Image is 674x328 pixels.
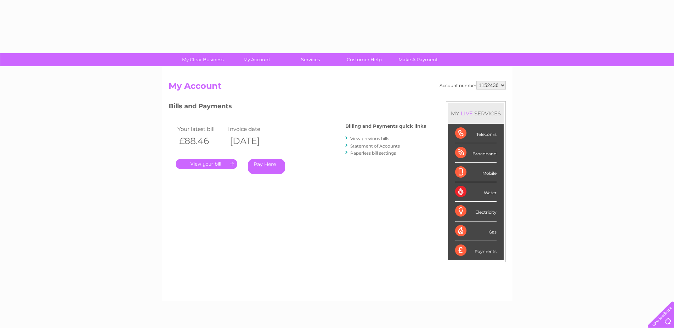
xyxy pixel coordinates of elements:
[440,81,506,90] div: Account number
[389,53,447,66] a: Make A Payment
[455,202,497,221] div: Electricity
[176,134,227,148] th: £88.46
[455,163,497,182] div: Mobile
[459,110,474,117] div: LIVE
[350,136,389,141] a: View previous bills
[227,53,286,66] a: My Account
[448,103,504,123] div: MY SERVICES
[455,182,497,202] div: Water
[248,159,285,174] a: Pay Here
[281,53,340,66] a: Services
[350,143,400,149] a: Statement of Accounts
[455,143,497,163] div: Broadband
[226,134,277,148] th: [DATE]
[226,124,277,134] td: Invoice date
[345,123,426,129] h4: Billing and Payments quick links
[176,124,227,134] td: Your latest bill
[455,221,497,241] div: Gas
[455,241,497,260] div: Payments
[174,53,232,66] a: My Clear Business
[335,53,393,66] a: Customer Help
[176,159,237,169] a: .
[350,150,396,156] a: Paperless bill settings
[455,124,497,143] div: Telecoms
[169,101,426,114] h3: Bills and Payments
[169,81,506,94] h2: My Account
